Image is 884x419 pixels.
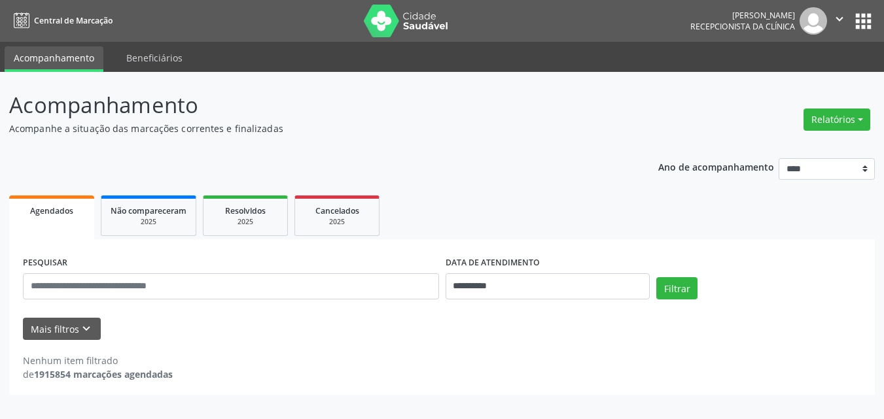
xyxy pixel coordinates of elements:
[225,205,266,216] span: Resolvidos
[23,367,173,381] div: de
[34,368,173,380] strong: 1915854 marcações agendadas
[79,322,94,336] i: keyboard_arrow_down
[9,89,615,122] p: Acompanhamento
[23,354,173,367] div: Nenhum item filtrado
[304,217,370,227] div: 2025
[30,205,73,216] span: Agendados
[213,217,278,227] div: 2025
[658,158,774,175] p: Ano de acompanhamento
[656,277,698,299] button: Filtrar
[852,10,875,33] button: apps
[111,205,186,216] span: Não compareceram
[800,7,827,35] img: img
[690,21,795,32] span: Recepcionista da clínica
[23,253,67,273] label: PESQUISAR
[23,318,101,341] button: Mais filtroskeyboard_arrow_down
[34,15,113,26] span: Central de Marcação
[690,10,795,21] div: [PERSON_NAME]
[446,253,540,273] label: DATA DE ATENDIMENTO
[9,122,615,135] p: Acompanhe a situação das marcações correntes e finalizadas
[9,10,113,31] a: Central de Marcação
[804,109,870,131] button: Relatórios
[832,12,847,26] i: 
[117,46,192,69] a: Beneficiários
[827,7,852,35] button: 
[111,217,186,227] div: 2025
[5,46,103,72] a: Acompanhamento
[315,205,359,216] span: Cancelados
